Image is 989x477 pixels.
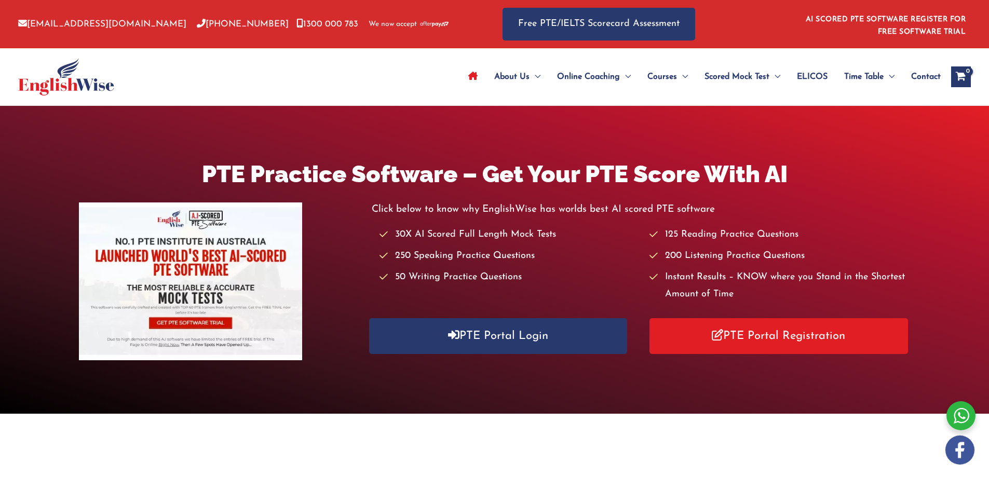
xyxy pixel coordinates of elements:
[696,59,789,95] a: Scored Mock TestMenu Toggle
[769,59,780,95] span: Menu Toggle
[649,226,910,243] li: 125 Reading Practice Questions
[649,248,910,265] li: 200 Listening Practice Questions
[18,58,114,96] img: cropped-ew-logo
[951,66,971,87] a: View Shopping Cart, empty
[369,19,417,30] span: We now accept
[806,16,966,36] a: AI SCORED PTE SOFTWARE REGISTER FOR FREE SOFTWARE TRIAL
[460,59,941,95] nav: Site Navigation: Main Menu
[647,59,677,95] span: Courses
[549,59,639,95] a: Online CoachingMenu Toggle
[18,20,186,29] a: [EMAIL_ADDRESS][DOMAIN_NAME]
[503,8,695,40] a: Free PTE/IELTS Scorecard Assessment
[372,201,910,218] p: Click below to know why EnglishWise has worlds best AI scored PTE software
[639,59,696,95] a: CoursesMenu Toggle
[797,59,828,95] span: ELICOS
[945,435,974,465] img: white-facebook.png
[789,59,836,95] a: ELICOS
[79,158,910,190] h1: PTE Practice Software – Get Your PTE Score With AI
[844,59,884,95] span: Time Table
[836,59,903,95] a: Time TableMenu Toggle
[296,20,358,29] a: 1300 000 783
[380,269,640,286] li: 50 Writing Practice Questions
[486,59,549,95] a: About UsMenu Toggle
[380,248,640,265] li: 250 Speaking Practice Questions
[677,59,688,95] span: Menu Toggle
[884,59,895,95] span: Menu Toggle
[494,59,530,95] span: About Us
[800,7,971,41] aside: Header Widget 1
[903,59,941,95] a: Contact
[911,59,941,95] span: Contact
[79,202,302,360] img: pte-institute-main
[369,318,628,354] a: PTE Portal Login
[530,59,540,95] span: Menu Toggle
[649,318,908,354] a: PTE Portal Registration
[197,20,289,29] a: [PHONE_NUMBER]
[705,59,769,95] span: Scored Mock Test
[420,21,449,27] img: Afterpay-Logo
[620,59,631,95] span: Menu Toggle
[380,226,640,243] li: 30X AI Scored Full Length Mock Tests
[649,269,910,304] li: Instant Results – KNOW where you Stand in the Shortest Amount of Time
[557,59,620,95] span: Online Coaching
